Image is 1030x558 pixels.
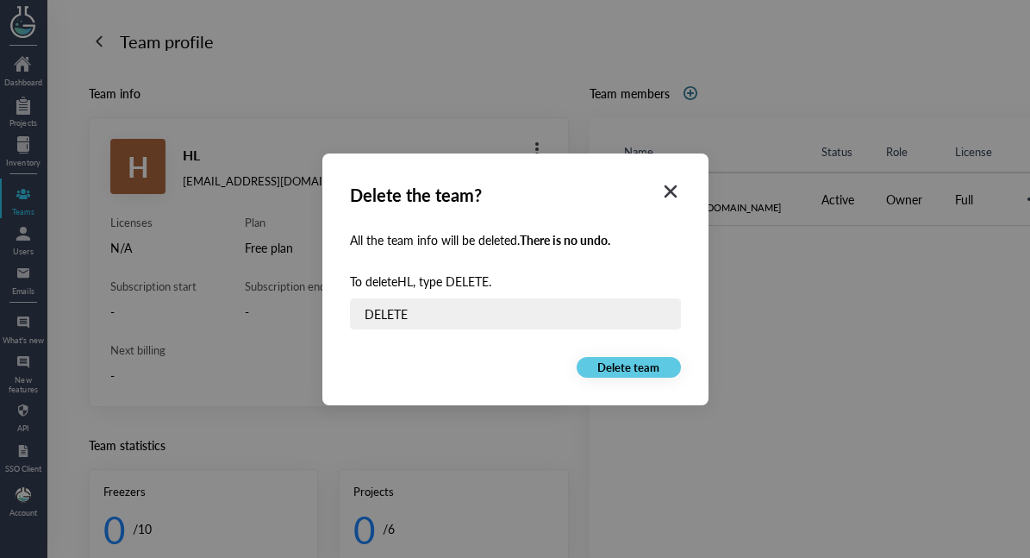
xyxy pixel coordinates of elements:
[350,271,681,292] div: To delete HL , type DELETE.
[520,231,610,248] span: There is no undo.
[350,181,681,209] div: Delete the team?
[577,357,680,378] button: Delete team
[351,299,680,330] input: Type DELETE to continue
[350,229,681,250] div: All the team info will be deleted.
[597,360,659,375] span: Delete team
[660,154,709,202] button: Close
